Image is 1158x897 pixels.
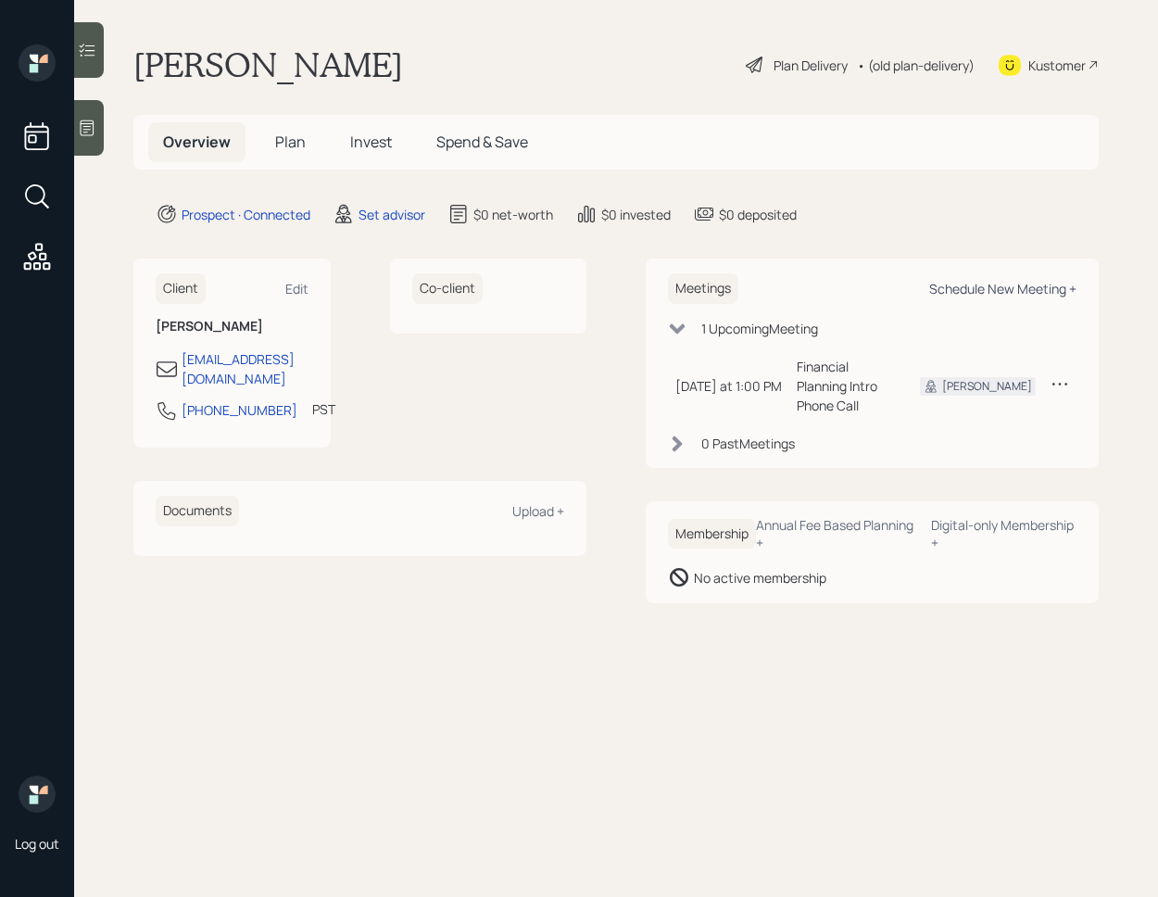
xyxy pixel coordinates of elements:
div: Schedule New Meeting + [929,280,1076,297]
h6: Client [156,273,206,304]
h6: Co-client [412,273,483,304]
div: [PERSON_NAME] [942,378,1032,395]
div: Log out [15,835,59,853]
div: $0 net-worth [473,205,553,224]
h6: Documents [156,496,239,526]
div: Plan Delivery [774,56,848,75]
div: $0 deposited [719,205,797,224]
div: Digital-only Membership + [931,516,1076,551]
div: Upload + [512,502,564,520]
div: [PHONE_NUMBER] [182,400,297,420]
h6: Membership [668,519,756,550]
div: Edit [285,280,308,297]
span: Invest [350,132,392,152]
div: Financial Planning Intro Phone Call [797,357,890,415]
div: 0 Past Meeting s [701,434,795,453]
div: [DATE] at 1:00 PM [675,376,782,396]
span: Plan [275,132,306,152]
img: retirable_logo.png [19,776,56,813]
div: PST [312,399,335,419]
span: Spend & Save [436,132,528,152]
h1: [PERSON_NAME] [133,44,403,85]
h6: [PERSON_NAME] [156,319,308,335]
div: [EMAIL_ADDRESS][DOMAIN_NAME] [182,349,308,388]
div: 1 Upcoming Meeting [701,319,818,338]
div: Kustomer [1028,56,1086,75]
span: Overview [163,132,231,152]
div: • (old plan-delivery) [857,56,975,75]
div: No active membership [694,568,826,587]
h6: Meetings [668,273,738,304]
div: Set advisor [359,205,425,224]
div: Annual Fee Based Planning + [756,516,916,551]
div: $0 invested [601,205,671,224]
div: Prospect · Connected [182,205,310,224]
